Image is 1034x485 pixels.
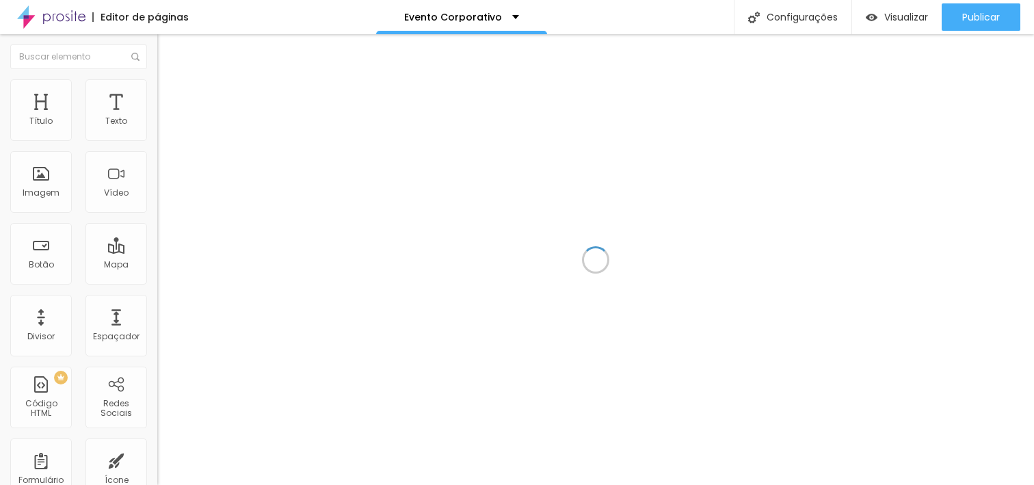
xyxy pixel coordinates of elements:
[104,260,129,270] div: Mapa
[29,260,54,270] div: Botão
[89,399,143,419] div: Redes Sociais
[27,332,55,341] div: Divisor
[884,12,928,23] span: Visualizar
[852,3,942,31] button: Visualizar
[962,12,1000,23] span: Publicar
[404,12,502,22] p: Evento Corporativo
[29,116,53,126] div: Título
[105,475,129,485] div: Ícone
[10,44,147,69] input: Buscar elemento
[866,12,877,23] img: view-1.svg
[93,332,140,341] div: Espaçador
[105,116,127,126] div: Texto
[942,3,1020,31] button: Publicar
[104,188,129,198] div: Vídeo
[748,12,760,23] img: Icone
[18,475,64,485] div: Formulário
[14,399,68,419] div: Código HTML
[23,188,59,198] div: Imagem
[92,12,189,22] div: Editor de páginas
[131,53,140,61] img: Icone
